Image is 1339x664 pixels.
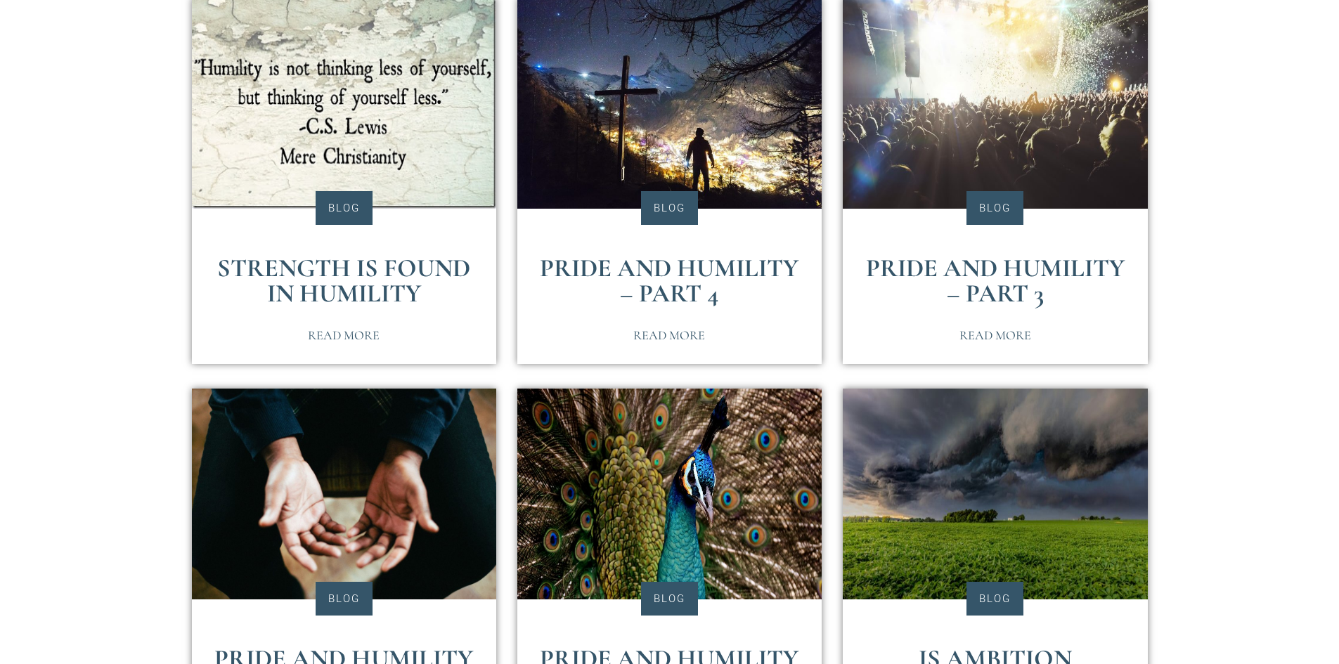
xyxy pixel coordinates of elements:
[540,253,798,308] a: Pride and Humility – Part 4
[616,320,722,350] a: Read More
[633,329,705,341] span: Read More
[866,253,1125,308] a: Pride and Humility – Part 3
[217,253,470,308] a: Strength is Found in Humility
[308,329,380,341] span: Read More
[943,320,1048,350] a: Read More
[291,320,396,350] a: Read More
[959,329,1031,341] span: Read More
